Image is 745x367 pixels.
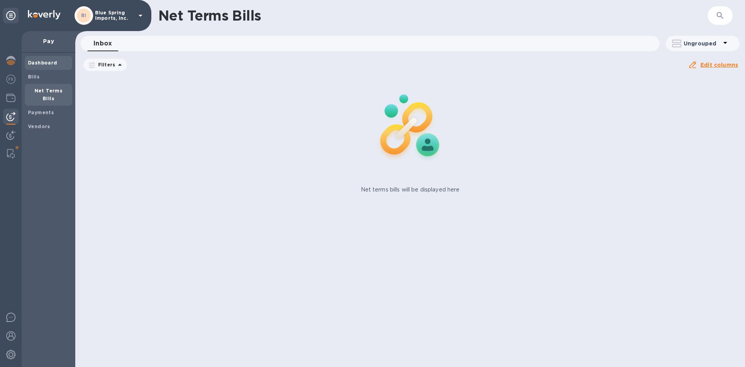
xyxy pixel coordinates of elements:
b: Bills [28,74,40,80]
h1: Net Terms Bills [158,7,261,24]
b: Dashboard [28,60,57,66]
span: Inbox [94,38,112,49]
p: Filters [95,61,115,68]
b: Net Terms Bills [35,88,63,101]
p: Pay [28,37,69,45]
p: Ungrouped [684,40,721,47]
b: Vendors [28,123,50,129]
p: Blue Spring Imports, Inc. [95,10,134,21]
div: Unpin categories [3,8,19,23]
img: Wallets [6,93,16,103]
b: BI [81,12,87,18]
img: Logo [28,10,61,19]
b: Payments [28,110,54,115]
u: Edit columns [700,62,738,68]
p: Net terms bills will be displayed here [361,186,460,194]
img: Foreign exchange [6,75,16,84]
